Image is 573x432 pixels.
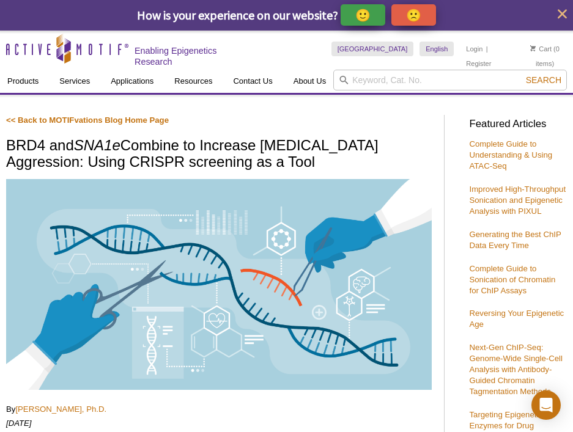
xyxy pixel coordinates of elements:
[331,42,414,56] a: [GEOGRAPHIC_DATA]
[469,119,567,130] h3: Featured Articles
[469,343,562,396] a: Next-Gen ChIP-Seq: Genome-Wide Single-Cell Analysis with Antibody-Guided Chromatin Tagmentation M...
[15,405,106,414] a: [PERSON_NAME], Ph.D.
[530,45,552,53] a: Cart
[286,70,333,93] a: About Us
[6,115,169,125] a: << Back to MOTIFvations Blog Home Page
[469,309,564,329] a: Reversing Your Epigenetic Age
[523,42,567,71] li: (0 items)
[406,7,421,23] p: 🙁
[522,75,565,86] button: Search
[469,264,555,295] a: Complete Guide to Sonication of Chromatin for ChIP Assays
[167,70,220,93] a: Resources
[526,75,561,85] span: Search
[52,70,97,93] a: Services
[469,230,561,250] a: Generating the Best ChIP Data Every Time
[226,70,279,93] a: Contact Us
[466,59,491,68] a: Register
[486,42,488,56] li: |
[6,137,432,171] h1: BRD4 and Combine to Increase [MEDICAL_DATA] Aggression: Using CRISPR screening as a Tool
[137,7,338,23] span: How is your experience on our website?
[333,70,567,90] input: Keyword, Cat. No.
[420,42,454,56] a: English
[135,45,246,67] h2: Enabling Epigenetics Research
[6,404,432,415] p: By
[466,45,482,53] a: Login
[469,185,566,216] a: Improved High-Throughput Sonication and Epigenetic Analysis with PIXUL
[103,70,161,93] a: Applications
[6,419,32,428] em: [DATE]
[6,179,432,390] img: DNA surgery
[469,139,552,170] a: Complete Guide to Understanding & Using ATAC-Seq
[531,390,561,420] div: Open Intercom Messenger
[74,137,120,153] em: SNA1e
[355,7,371,23] p: 🙂
[555,6,570,21] button: close
[530,45,536,51] img: Your Cart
